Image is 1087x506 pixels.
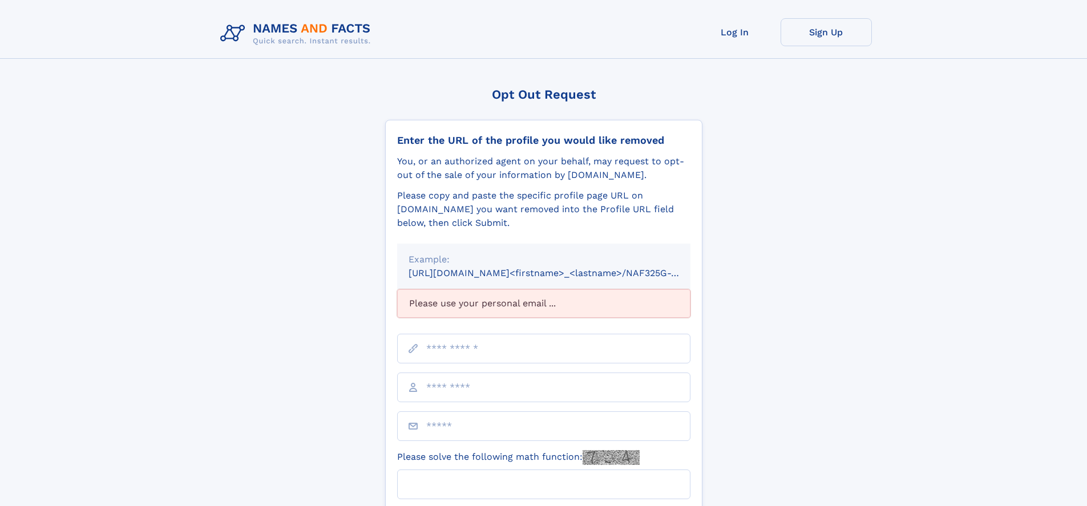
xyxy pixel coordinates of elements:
div: Please copy and paste the specific profile page URL on [DOMAIN_NAME] you want removed into the Pr... [397,189,690,230]
a: Log In [689,18,781,46]
div: Enter the URL of the profile you would like removed [397,134,690,147]
div: You, or an authorized agent on your behalf, may request to opt-out of the sale of your informatio... [397,155,690,182]
div: Opt Out Request [385,87,702,102]
div: Example: [409,253,679,266]
div: Please use your personal email ... [397,289,690,318]
small: [URL][DOMAIN_NAME]<firstname>_<lastname>/NAF325G-xxxxxxxx [409,268,712,278]
img: Logo Names and Facts [216,18,380,49]
a: Sign Up [781,18,872,46]
label: Please solve the following math function: [397,450,640,465]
